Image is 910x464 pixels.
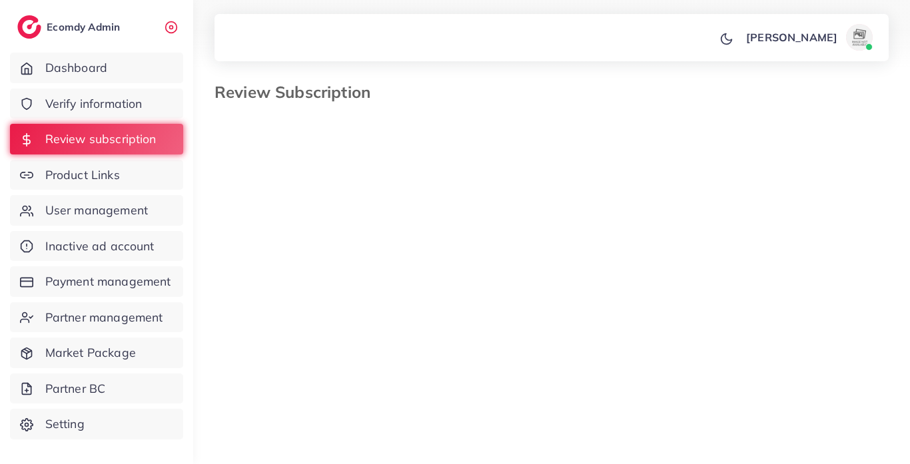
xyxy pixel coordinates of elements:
span: Review subscription [45,130,157,148]
a: Product Links [10,160,183,190]
a: Setting [10,409,183,439]
a: Payment management [10,266,183,297]
span: Dashboard [45,59,107,77]
a: Partner BC [10,373,183,404]
span: Market Package [45,344,136,361]
h3: Review Subscription [215,83,381,102]
a: [PERSON_NAME]avatar [739,24,878,51]
img: avatar [846,24,873,51]
span: Verify information [45,95,143,113]
a: Verify information [10,89,183,119]
span: User management [45,202,148,219]
img: logo [17,15,41,39]
a: logoEcomdy Admin [17,15,123,39]
p: [PERSON_NAME] [746,29,837,45]
span: Setting [45,415,85,433]
span: Inactive ad account [45,238,155,255]
a: User management [10,195,183,226]
span: Product Links [45,166,120,184]
a: Dashboard [10,53,183,83]
a: Inactive ad account [10,231,183,262]
span: Payment management [45,273,171,290]
a: Partner management [10,302,183,333]
a: Review subscription [10,124,183,154]
span: Partner management [45,309,163,326]
h2: Ecomdy Admin [47,21,123,33]
a: Market Package [10,338,183,368]
span: Partner BC [45,380,106,397]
